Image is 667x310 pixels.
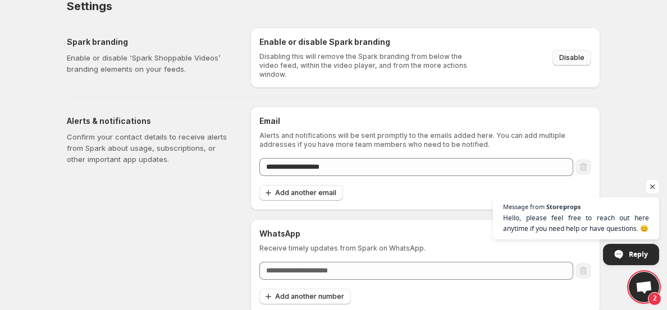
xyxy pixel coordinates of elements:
[629,244,648,264] span: Reply
[67,115,232,127] h5: Alerts & notifications
[275,292,344,301] span: Add another number
[259,244,591,253] p: Receive timely updates from Spark on WhatsApp.
[259,289,351,304] button: Add another number
[67,131,232,165] p: Confirm your contact details to receive alerts from Spark about usage, subscriptions, or other im...
[552,50,591,66] button: Disable
[559,53,584,62] span: Disable
[648,292,661,306] span: 2
[259,228,591,239] h6: WhatsApp
[259,131,591,149] p: Alerts and notifications will be sent promptly to the emails added here. You can add multiple add...
[546,203,581,210] span: Storeprops
[275,188,336,197] span: Add another email
[259,52,474,79] p: Disabling this will remove the Spark branding from below the video feed, within the video player,...
[67,36,232,48] h5: Spark branding
[503,212,649,234] span: Hello, please feel free to reach out here anytime if you need help or have questions. 😊
[259,115,591,127] h6: Email
[259,185,343,201] button: Add another email
[259,36,474,48] h6: Enable or disable Spark branding
[67,52,232,75] p: Enable or disable ‘Spark Shoppable Videos’ branding elements on your feeds.
[503,203,545,210] span: Message from
[629,272,659,302] a: Open chat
